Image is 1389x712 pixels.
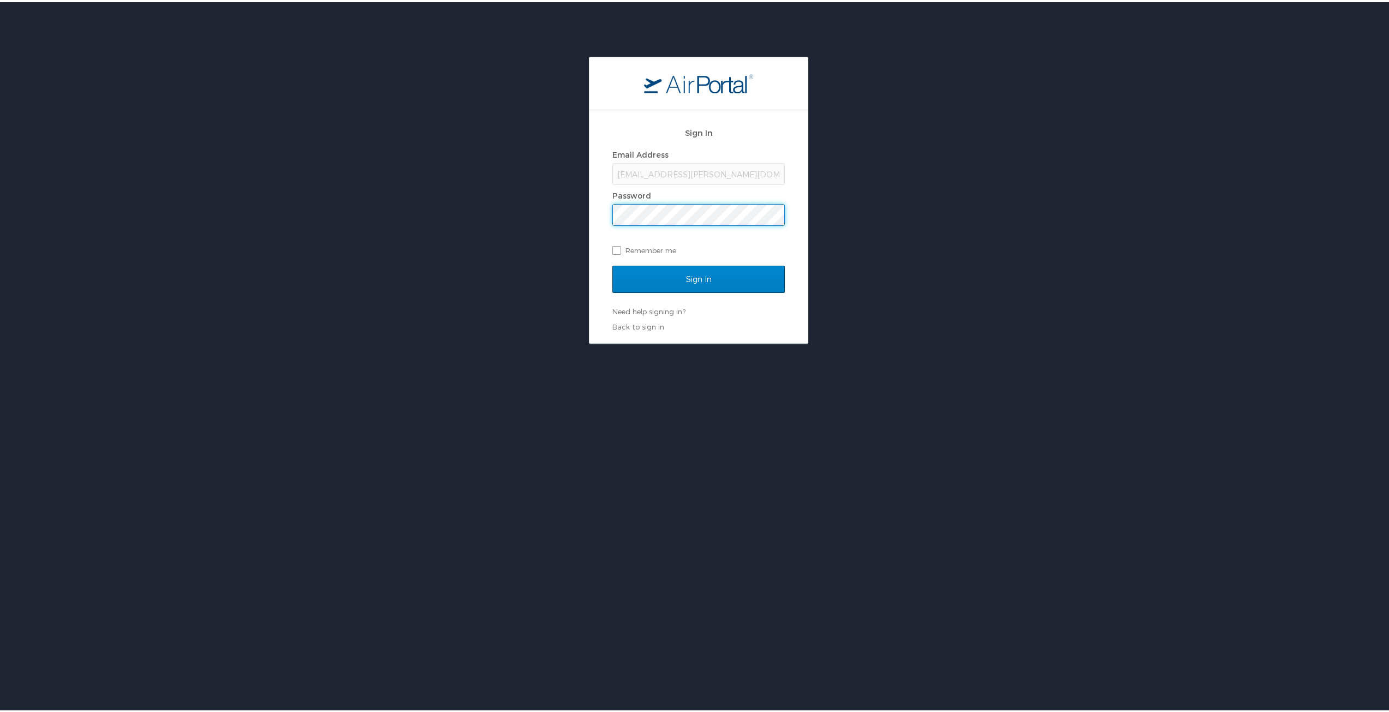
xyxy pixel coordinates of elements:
[612,189,651,198] label: Password
[612,124,785,137] h2: Sign In
[612,264,785,291] input: Sign In
[612,305,685,314] a: Need help signing in?
[644,71,753,91] img: logo
[612,240,785,256] label: Remember me
[612,320,664,329] a: Back to sign in
[612,148,669,157] label: Email Address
